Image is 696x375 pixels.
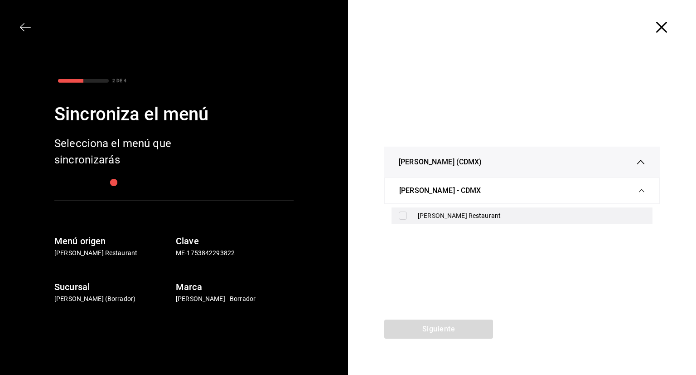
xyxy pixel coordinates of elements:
h6: Clave [176,234,294,248]
h6: Sucursal [54,280,172,294]
div: Selecciona el menú que sincronizarás [54,135,199,168]
p: [PERSON_NAME] (Borrador) [54,294,172,304]
div: [PERSON_NAME] Restaurant [418,211,645,221]
span: [PERSON_NAME] - CDMX [399,185,481,196]
h6: Marca [176,280,294,294]
p: [PERSON_NAME] - Borrador [176,294,294,304]
div: 2 DE 4 [112,77,126,84]
div: Sincroniza el menú [54,101,294,128]
span: [PERSON_NAME] (CDMX) [399,157,482,168]
p: [PERSON_NAME] Restaurant [54,248,172,258]
h6: Menú origen [54,234,172,248]
p: ME-1753842293822 [176,248,294,258]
